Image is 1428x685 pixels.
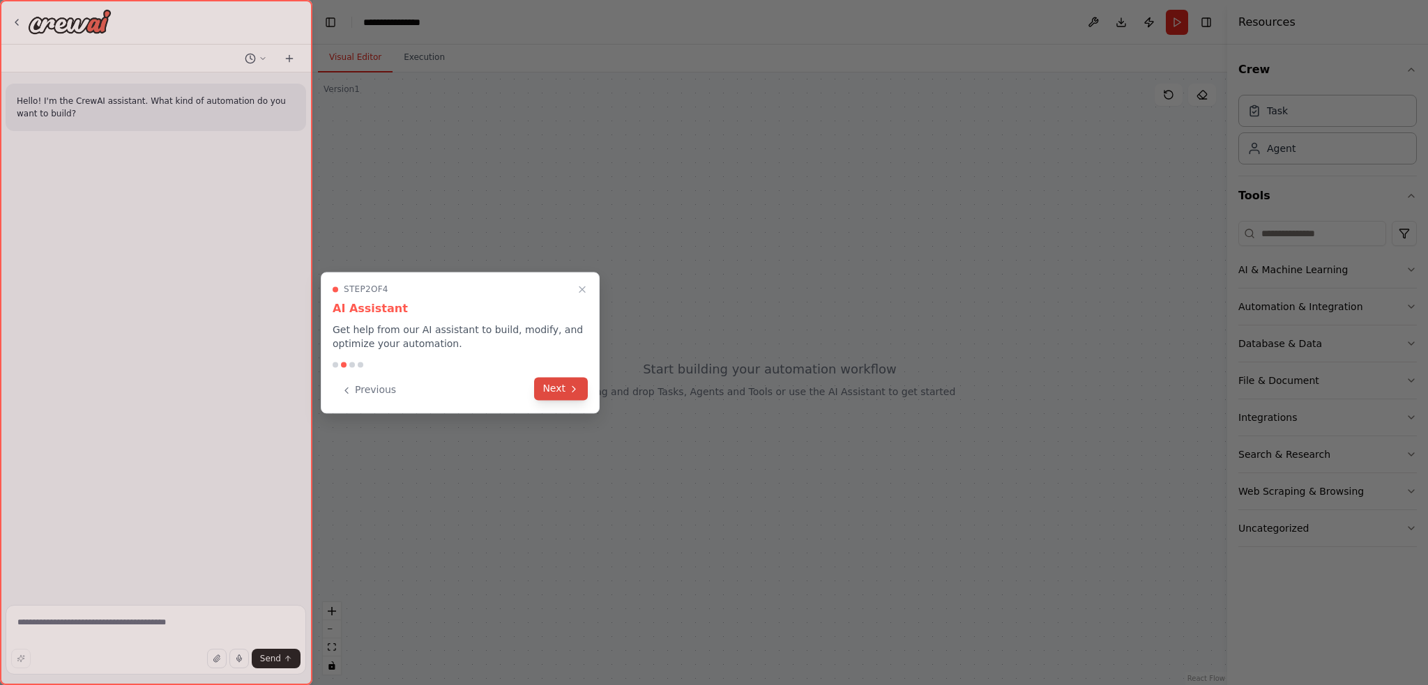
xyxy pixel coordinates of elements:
[321,13,340,32] button: Hide left sidebar
[534,377,588,400] button: Next
[333,300,588,317] h3: AI Assistant
[574,281,591,298] button: Close walkthrough
[333,378,404,401] button: Previous
[344,284,388,295] span: Step 2 of 4
[333,323,588,351] p: Get help from our AI assistant to build, modify, and optimize your automation.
